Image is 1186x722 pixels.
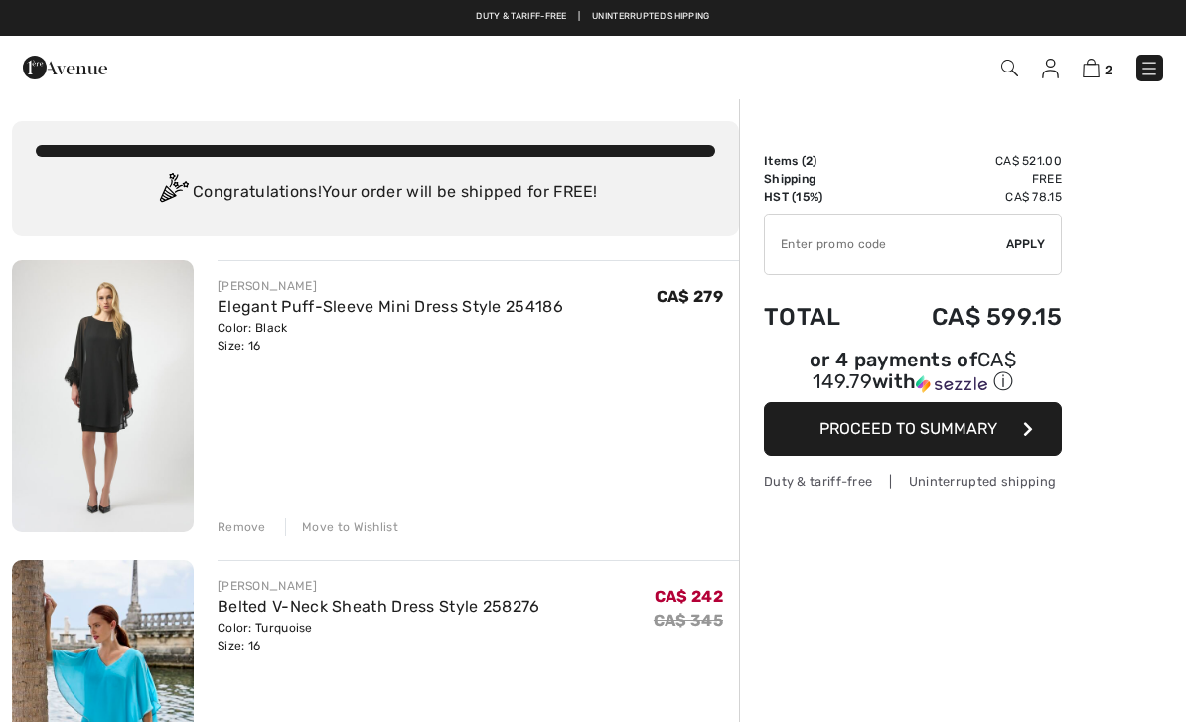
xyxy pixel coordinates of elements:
[764,188,874,206] td: HST (15%)
[654,611,723,630] s: CA$ 345
[657,287,723,306] span: CA$ 279
[218,518,266,536] div: Remove
[1006,235,1046,253] span: Apply
[1042,59,1059,78] img: My Info
[764,402,1062,456] button: Proceed to Summary
[23,48,107,87] img: 1ère Avenue
[23,57,107,75] a: 1ère Avenue
[874,283,1062,351] td: CA$ 599.15
[1083,56,1112,79] a: 2
[764,351,1062,402] div: or 4 payments ofCA$ 149.79withSezzle Click to learn more about Sezzle
[1083,59,1100,77] img: Shopping Bag
[655,587,723,606] span: CA$ 242
[764,472,1062,491] div: Duty & tariff-free | Uninterrupted shipping
[819,419,997,438] span: Proceed to Summary
[813,348,1016,393] span: CA$ 149.79
[1139,59,1159,78] img: Menu
[1105,63,1112,77] span: 2
[916,375,987,393] img: Sezzle
[218,577,540,595] div: [PERSON_NAME]
[218,619,540,654] div: Color: Turquoise Size: 16
[874,188,1062,206] td: CA$ 78.15
[218,319,563,355] div: Color: Black Size: 16
[764,351,1062,395] div: or 4 payments of with
[285,518,398,536] div: Move to Wishlist
[764,152,874,170] td: Items ( )
[218,277,563,295] div: [PERSON_NAME]
[874,170,1062,188] td: Free
[1001,60,1018,76] img: Search
[218,597,540,616] a: Belted V-Neck Sheath Dress Style 258276
[36,173,715,213] div: Congratulations! Your order will be shipped for FREE!
[806,154,813,168] span: 2
[218,297,563,316] a: Elegant Puff-Sleeve Mini Dress Style 254186
[874,152,1062,170] td: CA$ 521.00
[764,170,874,188] td: Shipping
[153,173,193,213] img: Congratulation2.svg
[765,215,1006,274] input: Promo code
[12,260,194,532] img: Elegant Puff-Sleeve Mini Dress Style 254186
[764,283,874,351] td: Total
